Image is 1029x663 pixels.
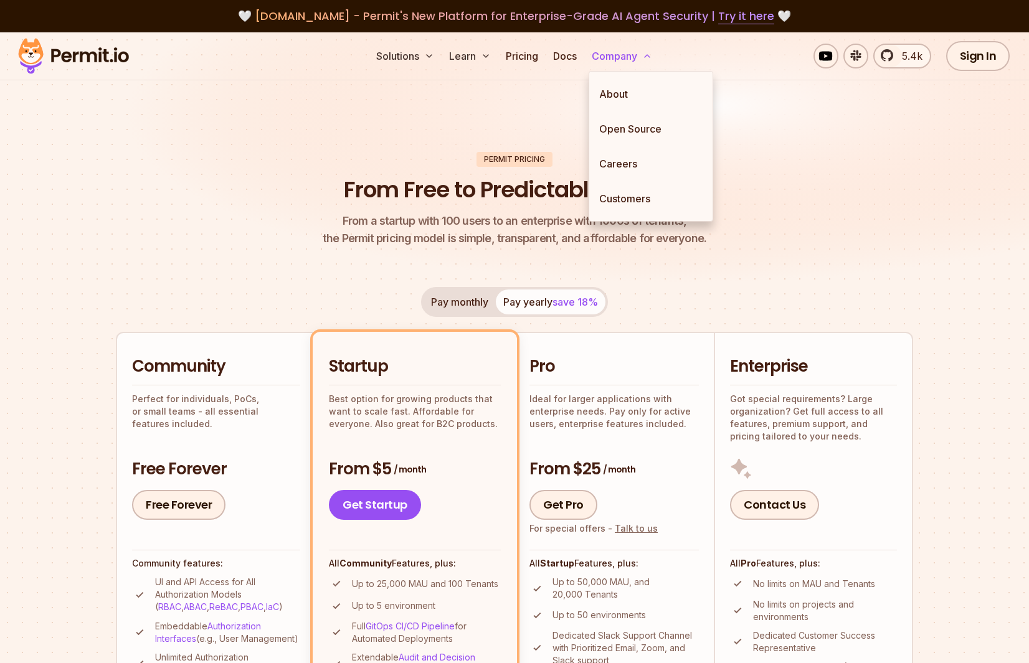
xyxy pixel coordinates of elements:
p: Dedicated Customer Success Representative [753,629,897,654]
span: [DOMAIN_NAME] - Permit's New Platform for Enterprise-Grade AI Agent Security | [255,8,774,24]
button: Company [587,44,657,68]
a: About [589,77,713,111]
strong: Startup [540,558,574,568]
a: Docs [548,44,582,68]
a: Open Source [589,111,713,146]
p: Up to 50 environments [552,609,646,621]
h2: Startup [329,355,501,378]
span: / month [603,463,635,476]
h4: All Features, plus: [529,557,699,570]
span: From a startup with 100 users to an enterprise with 1000s of tenants, [323,212,706,230]
span: / month [394,463,426,476]
p: No limits on projects and environments [753,598,897,623]
strong: Pro [741,558,756,568]
p: Up to 5 environment [352,600,435,612]
div: For special offers - [529,522,658,535]
p: the Permit pricing model is simple, transparent, and affordable for everyone. [323,212,706,247]
a: Contact Us [730,490,819,520]
a: Get Startup [329,490,421,520]
a: Authorization Interfaces [155,621,261,644]
a: Sign In [946,41,1010,71]
h4: All Features, plus: [329,557,501,570]
a: Customers [589,181,713,216]
h4: All Features, plus: [730,557,897,570]
h3: From $5 [329,458,501,481]
a: RBAC [158,601,181,612]
h4: Community features: [132,557,300,570]
h2: Pro [529,355,699,378]
p: Up to 50,000 MAU, and 20,000 Tenants [552,576,699,601]
h1: From Free to Predictable Scaling [344,174,686,205]
a: ReBAC [209,601,238,612]
p: Ideal for larger applications with enterprise needs. Pay only for active users, enterprise featur... [529,393,699,430]
a: GitOps CI/CD Pipeline [366,621,455,631]
h2: Community [132,355,300,378]
p: No limits on MAU and Tenants [753,578,875,590]
div: 🤍 🤍 [30,7,999,25]
a: Pricing [501,44,543,68]
a: Try it here [718,8,774,24]
button: Solutions [371,44,439,68]
button: Learn [444,44,496,68]
p: Full for Automated Deployments [352,620,501,645]
a: Careers [589,146,713,181]
p: Best option for growing products that want to scale fast. Affordable for everyone. Also great for... [329,393,501,430]
p: Perfect for individuals, PoCs, or small teams - all essential features included. [132,393,300,430]
p: Embeddable (e.g., User Management) [155,620,300,645]
h2: Enterprise [730,355,897,378]
a: IaC [266,601,279,612]
a: ABAC [184,601,207,612]
h3: From $25 [529,458,699,481]
p: UI and API Access for All Authorization Models ( , , , , ) [155,576,300,613]
span: 5.4k [894,49,922,63]
img: Permit logo [12,35,135,77]
a: Get Pro [529,490,597,520]
div: Permit Pricing [477,152,552,167]
a: PBAC [240,601,263,612]
a: 5.4k [873,44,931,68]
button: Pay monthly [424,289,496,314]
h3: Free Forever [132,458,300,481]
p: Got special requirements? Large organization? Get full access to all features, premium support, a... [730,393,897,443]
strong: Community [339,558,392,568]
a: Talk to us [615,523,658,534]
p: Up to 25,000 MAU and 100 Tenants [352,578,498,590]
a: Free Forever [132,490,225,520]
